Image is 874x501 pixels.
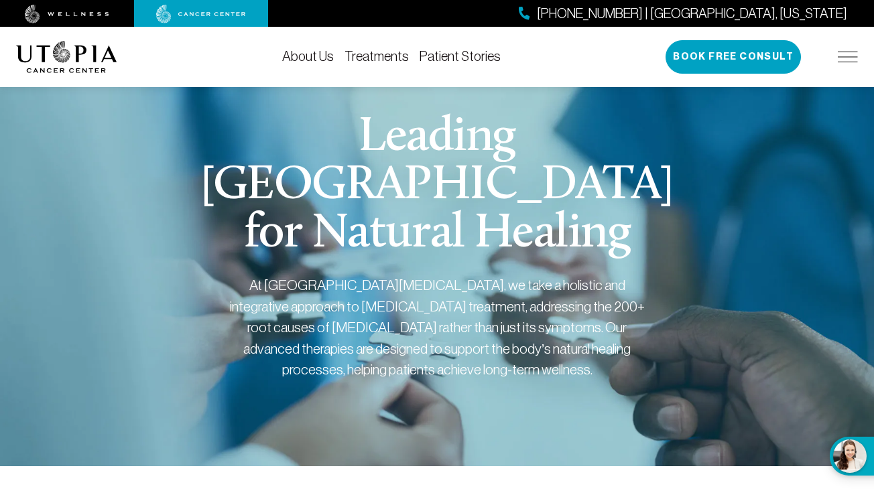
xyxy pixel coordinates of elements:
span: [PHONE_NUMBER] | [GEOGRAPHIC_DATA], [US_STATE] [537,4,847,23]
a: About Us [282,49,334,64]
img: icon-hamburger [838,52,858,62]
a: Patient Stories [420,49,501,64]
img: wellness [25,5,109,23]
a: [PHONE_NUMBER] | [GEOGRAPHIC_DATA], [US_STATE] [519,4,847,23]
img: logo [16,41,117,73]
div: At [GEOGRAPHIC_DATA][MEDICAL_DATA], we take a holistic and integrative approach to [MEDICAL_DATA]... [229,275,645,380]
h1: Leading [GEOGRAPHIC_DATA] for Natural Healing [181,114,694,259]
button: Book Free Consult [666,40,801,74]
a: Treatments [345,49,409,64]
img: cancer center [156,5,246,23]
